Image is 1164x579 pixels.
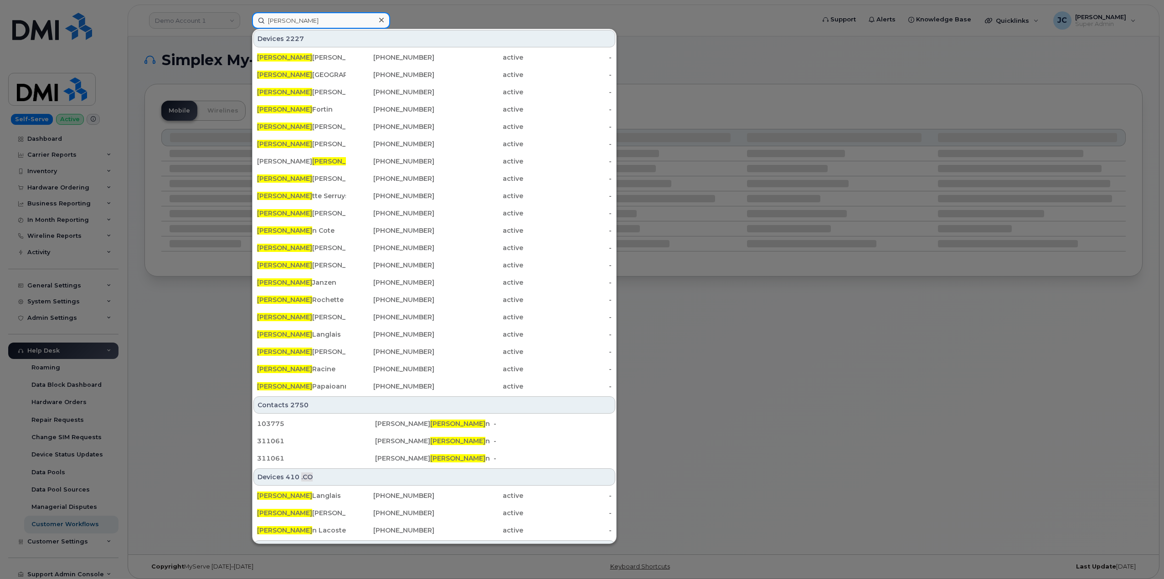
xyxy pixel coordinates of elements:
[257,140,312,148] span: [PERSON_NAME]
[253,274,615,291] a: [PERSON_NAME]Janzen[PHONE_NUMBER]active-
[494,419,612,428] div: -
[253,326,615,343] a: [PERSON_NAME]Langlais[PHONE_NUMBER]active-
[346,105,435,114] div: [PHONE_NUMBER]
[430,420,485,428] span: [PERSON_NAME]
[253,118,615,135] a: [PERSON_NAME][PERSON_NAME][PHONE_NUMBER]active-
[257,330,312,338] span: [PERSON_NAME]
[253,84,615,100] a: [PERSON_NAME][PERSON_NAME][PHONE_NUMBER]active-
[346,508,435,518] div: [PHONE_NUMBER]
[346,226,435,235] div: [PHONE_NUMBER]
[257,436,375,446] div: 311061
[257,174,346,183] div: [PERSON_NAME]
[523,278,612,287] div: -
[375,436,493,446] div: [PERSON_NAME] n
[375,454,493,463] div: [PERSON_NAME] n
[434,122,523,131] div: active
[523,191,612,200] div: -
[257,419,375,428] div: 103775
[523,53,612,62] div: -
[257,226,312,235] span: [PERSON_NAME]
[253,433,615,449] a: 311061[PERSON_NAME][PERSON_NAME]n-
[257,365,312,373] span: [PERSON_NAME]
[253,222,615,239] a: [PERSON_NAME]n Cote[PHONE_NUMBER]active-
[346,191,435,200] div: [PHONE_NUMBER]
[257,123,312,131] span: [PERSON_NAME]
[286,472,299,482] span: 410
[346,243,435,252] div: [PHONE_NUMBER]
[257,347,346,356] div: [PERSON_NAME]
[253,101,615,118] a: [PERSON_NAME]Fortin[PHONE_NUMBER]active-
[523,174,612,183] div: -
[346,526,435,535] div: [PHONE_NUMBER]
[346,174,435,183] div: [PHONE_NUMBER]
[257,157,346,166] div: [PERSON_NAME]
[375,419,493,428] div: [PERSON_NAME] n
[523,330,612,339] div: -
[257,278,312,287] span: [PERSON_NAME]
[257,192,312,200] span: [PERSON_NAME]
[253,468,615,486] div: Devices
[494,436,612,446] div: -
[257,87,346,97] div: [PERSON_NAME]
[257,243,346,252] div: [PERSON_NAME]
[257,244,312,252] span: [PERSON_NAME]
[257,105,346,114] div: Fortin
[257,53,346,62] div: [PERSON_NAME]
[434,139,523,149] div: active
[434,243,523,252] div: active
[257,508,346,518] div: [PERSON_NAME]
[434,226,523,235] div: active
[346,87,435,97] div: [PHONE_NUMBER]
[523,122,612,131] div: -
[434,526,523,535] div: active
[494,454,612,463] div: -
[257,526,346,535] div: n Lacoste
[523,491,612,500] div: -
[430,437,485,445] span: [PERSON_NAME]
[257,105,312,113] span: [PERSON_NAME]
[257,122,346,131] div: [PERSON_NAME]
[257,53,312,61] span: [PERSON_NAME]
[434,313,523,322] div: active
[346,364,435,374] div: [PHONE_NUMBER]
[253,378,615,395] a: [PERSON_NAME]Papaioannou[PHONE_NUMBER]active-
[257,382,346,391] div: Papaioannou
[253,505,615,521] a: [PERSON_NAME][PERSON_NAME][PHONE_NUMBER]active-
[257,364,346,374] div: Racine
[523,243,612,252] div: -
[523,508,612,518] div: -
[346,139,435,149] div: [PHONE_NUMBER]
[253,487,615,504] a: [PERSON_NAME]Langlais[PHONE_NUMBER]active-
[257,348,312,356] span: [PERSON_NAME]
[434,295,523,304] div: active
[434,87,523,97] div: active
[346,347,435,356] div: [PHONE_NUMBER]
[434,382,523,391] div: active
[434,174,523,183] div: active
[434,491,523,500] div: active
[257,330,346,339] div: Langlais
[253,361,615,377] a: [PERSON_NAME]Racine[PHONE_NUMBER]active-
[257,139,346,149] div: [PERSON_NAME]
[346,209,435,218] div: [PHONE_NUMBER]
[523,139,612,149] div: -
[523,105,612,114] div: -
[434,105,523,114] div: active
[346,330,435,339] div: [PHONE_NUMBER]
[523,295,612,304] div: -
[523,347,612,356] div: -
[257,296,312,304] span: [PERSON_NAME]
[523,526,612,535] div: -
[253,415,615,432] a: 103775[PERSON_NAME][PERSON_NAME]n-
[257,191,346,200] div: tte Serruys
[523,226,612,235] div: -
[346,278,435,287] div: [PHONE_NUMBER]
[257,174,312,183] span: [PERSON_NAME]
[346,295,435,304] div: [PHONE_NUMBER]
[434,70,523,79] div: active
[346,122,435,131] div: [PHONE_NUMBER]
[257,278,346,287] div: Janzen
[523,87,612,97] div: -
[434,261,523,270] div: active
[523,382,612,391] div: -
